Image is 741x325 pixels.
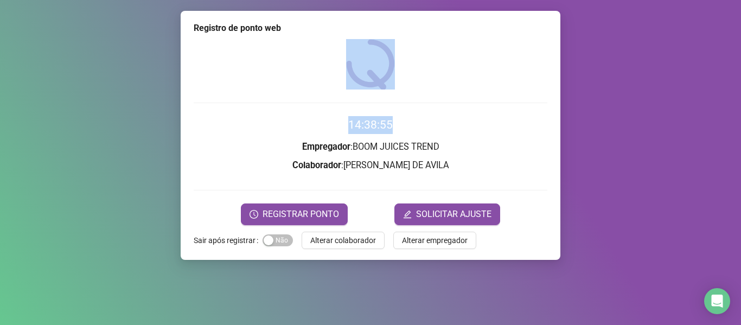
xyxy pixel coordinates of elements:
[263,208,339,221] span: REGISTRAR PONTO
[394,203,500,225] button: editSOLICITAR AJUSTE
[241,203,348,225] button: REGISTRAR PONTO
[346,39,395,90] img: QRPoint
[194,232,263,249] label: Sair após registrar
[302,232,385,249] button: Alterar colaborador
[403,210,412,219] span: edit
[416,208,491,221] span: SOLICITAR AJUSTE
[393,232,476,249] button: Alterar empregador
[194,158,547,173] h3: : [PERSON_NAME] DE AVILA
[292,160,341,170] strong: Colaborador
[402,234,468,246] span: Alterar empregador
[302,142,350,152] strong: Empregador
[194,140,547,154] h3: : BOOM JUICES TREND
[194,22,547,35] div: Registro de ponto web
[310,234,376,246] span: Alterar colaborador
[250,210,258,219] span: clock-circle
[348,118,393,131] time: 14:38:55
[704,288,730,314] div: Open Intercom Messenger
